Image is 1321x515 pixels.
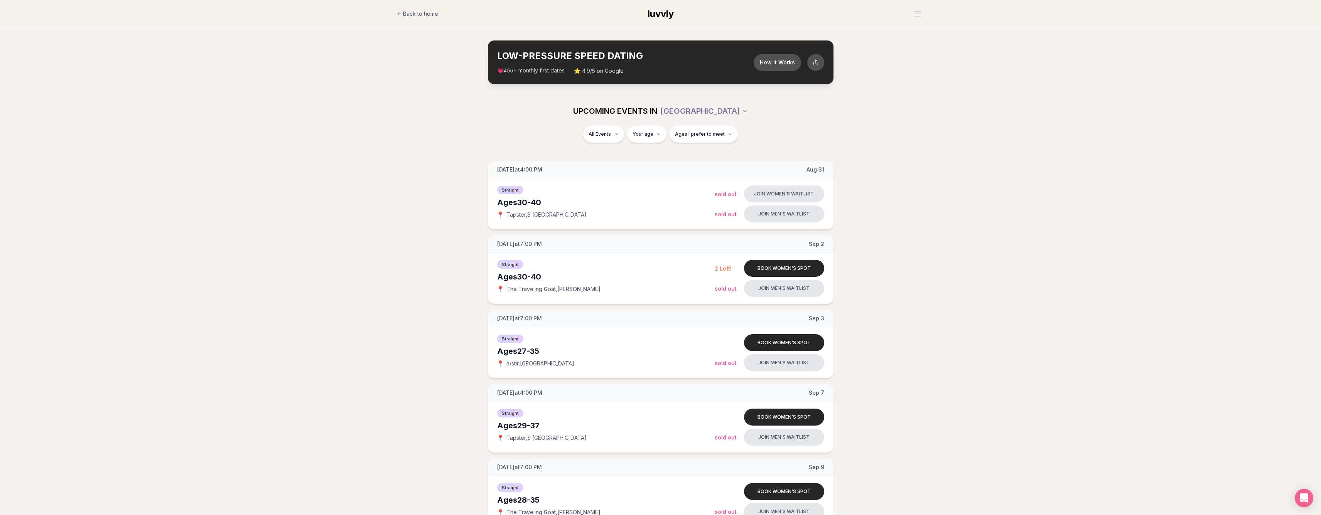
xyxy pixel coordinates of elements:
[506,285,601,293] span: The Traveling Goat , [PERSON_NAME]
[744,409,824,426] button: Book women's spot
[648,8,674,19] span: luvvly
[744,354,824,371] button: Join men's waitlist
[744,280,824,297] button: Join men's waitlist
[627,126,666,143] button: Your age
[589,131,611,137] span: All Events
[497,67,565,75] span: 💗 + monthly first dates
[809,240,824,248] span: Sep 2
[497,271,715,282] div: Ages 30-40
[497,186,523,194] span: Straight
[497,495,715,505] div: Ages 28-35
[675,131,725,137] span: Ages I prefer to meet
[744,483,824,500] button: Book women's spot
[715,434,737,441] span: Sold Out
[744,205,824,222] button: Join men's waitlist
[497,435,503,441] span: 📍
[497,197,715,208] div: Ages 30-40
[670,126,738,143] button: Ages I prefer to meet
[744,185,824,202] button: Join women's waitlist
[633,131,653,137] span: Your age
[809,389,824,397] span: Sep 7
[715,191,737,197] span: Sold Out
[809,315,824,322] span: Sep 3
[911,8,925,20] button: Open menu
[573,106,657,116] span: UPCOMING EVENTS IN
[754,54,801,71] button: How it Works
[497,166,542,173] span: [DATE] at 4:00 PM
[403,10,438,18] span: Back to home
[497,335,523,343] span: Straight
[648,8,674,20] a: luvvly
[744,429,824,446] button: Join men's waitlist
[497,346,715,357] div: Ages 27-35
[744,334,824,351] button: Book women's spot
[497,260,523,269] span: Straight
[715,508,737,515] span: Sold Out
[497,463,542,471] span: [DATE] at 7:00 PM
[497,286,503,292] span: 📍
[506,211,587,219] span: Tapster , S [GEOGRAPHIC_DATA]
[506,434,587,442] span: Tapster , S [GEOGRAPHIC_DATA]
[497,389,542,397] span: [DATE] at 4:00 PM
[715,360,737,366] span: Sold Out
[660,103,748,119] button: [GEOGRAPHIC_DATA]
[715,285,737,292] span: Sold Out
[497,50,754,62] h2: LOW-PRESSURE SPEED DATING
[397,6,438,22] a: Back to home
[574,67,624,75] span: ⭐ 4.9/5 on Google
[806,166,824,173] span: Aug 31
[497,420,715,431] div: Ages 29-37
[497,212,503,218] span: 📍
[744,260,824,277] button: Book women's spot
[715,211,737,217] span: Sold Out
[497,240,542,248] span: [DATE] at 7:00 PM
[809,463,824,471] span: Sep 9
[506,360,574,367] span: a/stir , [GEOGRAPHIC_DATA]
[504,68,513,74] span: 456
[497,483,523,492] span: Straight
[497,360,503,367] span: 📍
[497,315,542,322] span: [DATE] at 7:00 PM
[583,126,624,143] button: All Events
[715,265,732,272] span: 2 Left!
[497,409,523,417] span: Straight
[1295,489,1313,507] div: Open Intercom Messenger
